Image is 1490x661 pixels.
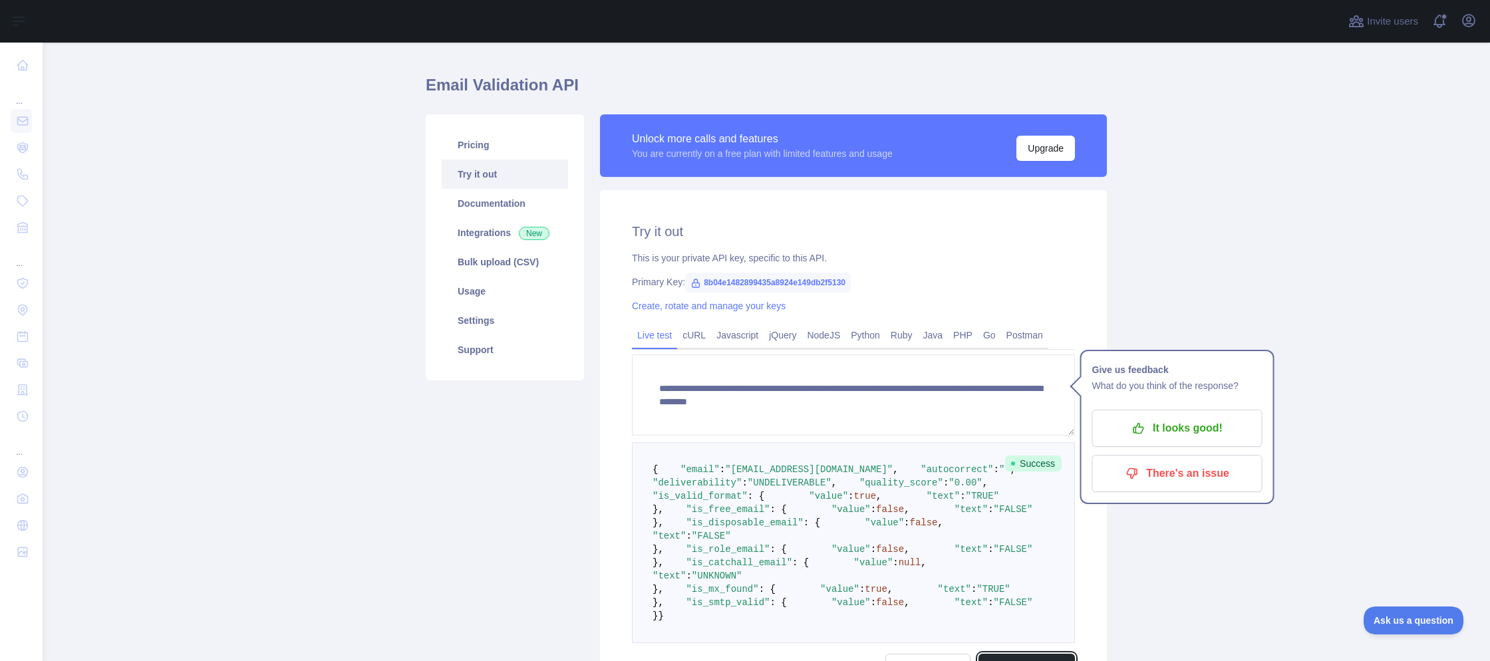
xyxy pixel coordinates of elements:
span: "[EMAIL_ADDRESS][DOMAIN_NAME]" [725,464,893,475]
iframe: Toggle Customer Support [1364,606,1463,634]
a: Postman [1001,325,1048,346]
span: false [876,504,904,515]
span: "text" [938,584,971,595]
span: false [910,517,938,528]
span: }, [653,597,664,608]
a: Java [918,325,949,346]
span: : [686,531,691,541]
button: Upgrade [1016,136,1075,161]
span: , [904,544,909,555]
span: null [899,557,921,568]
a: Settings [442,306,568,335]
a: Python [845,325,885,346]
span: "quality_score" [859,477,943,488]
span: 8b04e1482899435a8924e149db2f5130 [685,273,851,293]
h2: Try it out [632,222,1075,241]
span: , [893,464,898,475]
span: : { [770,504,786,515]
span: : [742,477,747,488]
span: }, [653,504,664,515]
span: : [943,477,949,488]
span: "value" [865,517,904,528]
span: } [658,610,663,621]
span: "FALSE" [994,597,1033,608]
span: false [876,597,904,608]
span: : [720,464,725,475]
div: Primary Key: [632,275,1075,289]
span: "value" [831,597,871,608]
button: There's an issue [1092,455,1263,492]
span: , [904,504,909,515]
h1: Email Validation API [426,74,1107,106]
span: : [859,584,865,595]
a: Support [442,335,568,364]
span: , [876,491,881,501]
span: : [871,597,876,608]
span: }, [653,557,664,568]
span: , [982,477,988,488]
a: Pricing [442,130,568,160]
a: Create, rotate and manage your keys [632,301,786,311]
span: : [871,504,876,515]
span: "0.00" [949,477,982,488]
span: : [871,544,876,555]
span: "FALSE" [692,531,731,541]
p: There's an issue [1102,462,1253,485]
span: "value" [831,544,871,555]
span: : [904,517,909,528]
a: PHP [948,325,978,346]
span: false [876,544,904,555]
a: jQuery [764,325,802,346]
div: ... [11,431,32,458]
span: "value" [809,491,848,501]
span: "UNKNOWN" [692,571,742,581]
div: You are currently on a free plan with limited features and usage [632,147,893,160]
h1: Give us feedback [1092,362,1263,378]
span: }, [653,544,664,555]
a: Go [978,325,1001,346]
a: Bulk upload (CSV) [442,247,568,277]
a: Live test [632,325,677,346]
span: "is_disposable_email" [686,517,803,528]
span: true [853,491,876,501]
p: It looks good! [1102,417,1253,440]
span: : [848,491,853,501]
div: ... [11,242,32,269]
span: { [653,464,658,475]
span: , [887,584,893,595]
span: New [519,227,549,240]
span: : [960,491,965,501]
span: "FALSE" [994,504,1033,515]
span: true [865,584,887,595]
div: Unlock more calls and features [632,131,893,147]
span: : { [748,491,764,501]
span: "is_mx_found" [686,584,758,595]
span: "is_free_email" [686,504,770,515]
a: NodeJS [802,325,845,346]
span: : [988,504,993,515]
span: , [938,517,943,528]
span: "autocorrect" [921,464,993,475]
span: "is_catchall_email" [686,557,792,568]
span: "text" [653,531,686,541]
span: "FALSE" [994,544,1033,555]
div: ... [11,80,32,106]
span: : [971,584,976,595]
p: What do you think of the response? [1092,378,1263,394]
span: "is_smtp_valid" [686,597,770,608]
span: : { [792,557,809,568]
span: "UNDELIVERABLE" [748,477,831,488]
span: } [653,610,658,621]
span: : { [770,597,786,608]
span: "deliverability" [653,477,742,488]
a: Documentation [442,189,568,218]
span: : { [770,544,786,555]
a: cURL [677,325,711,346]
span: : { [804,517,820,528]
span: "value" [820,584,859,595]
button: It looks good! [1092,410,1263,447]
span: : { [759,584,776,595]
span: "text" [955,597,988,608]
a: Javascript [711,325,764,346]
span: "TRUE" [966,491,999,501]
